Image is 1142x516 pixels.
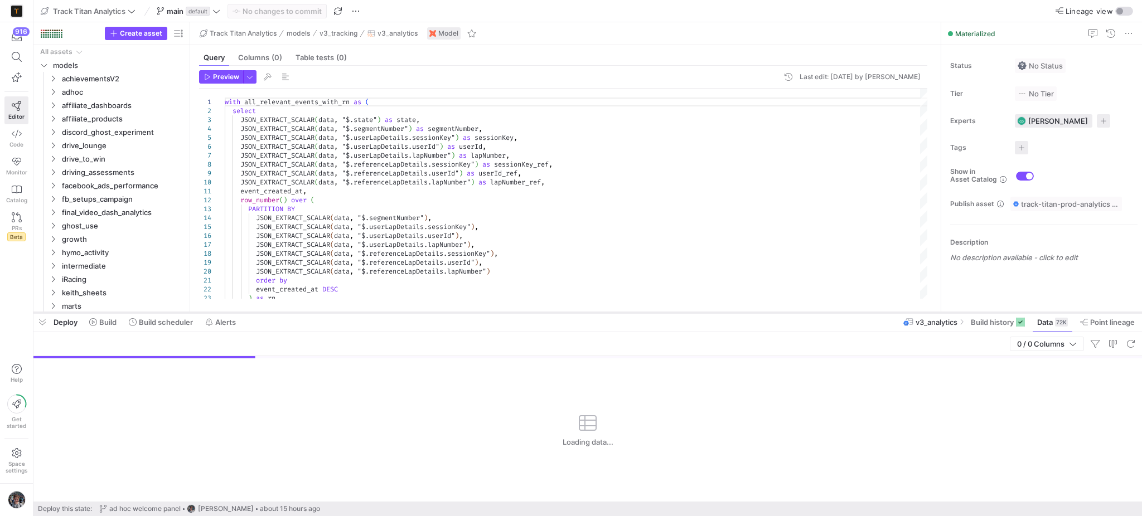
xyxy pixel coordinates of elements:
[38,232,185,246] div: Press SPACE to select this row.
[139,318,193,327] span: Build scheduler
[471,222,475,231] span: )
[6,197,27,203] span: Catalog
[354,98,361,106] span: as
[99,318,117,327] span: Build
[199,169,211,178] div: 9
[563,437,613,446] span: Loading data...
[291,196,307,205] span: over
[334,231,350,240] span: data
[365,98,369,106] span: (
[334,258,350,267] span: data
[314,124,318,133] span: (
[334,169,338,178] span: ,
[342,142,439,151] span: "$.userLapDetails.userId"
[256,258,330,267] span: JSON_EXTRACT_SCALAR
[314,160,318,169] span: (
[429,30,436,37] img: undefined
[38,272,185,286] div: Press SPACE to select this row.
[1066,7,1113,16] span: Lineage view
[248,205,283,213] span: PARTITION
[330,258,334,267] span: (
[38,179,185,192] div: Press SPACE to select this row.
[330,267,334,276] span: (
[240,124,314,133] span: JSON_EXTRACT_SCALAR
[240,169,314,178] span: JSON_EXTRACT_SCALAR
[303,187,307,196] span: ,
[514,133,517,142] span: ,
[284,27,313,40] button: models
[334,249,350,258] span: data
[62,72,183,85] span: achievementsV2
[334,133,338,142] span: ,
[350,267,354,276] span: ,
[475,160,478,169] span: )
[4,359,28,388] button: Help
[199,276,211,285] div: 21
[38,206,185,219] div: Press SPACE to select this row.
[4,488,28,512] button: https://lh3.googleusercontent.com/a/AEdFTp5zC-foZFgAndG80ezPFSJoLY2tP00FMcRVqbPJ=s96-c
[471,178,475,187] span: )
[38,286,185,299] div: Press SPACE to select this row.
[350,258,354,267] span: ,
[38,299,185,313] div: Press SPACE to select this row.
[105,27,167,40] button: Create asset
[385,115,393,124] span: as
[950,62,1006,70] span: Status
[950,238,1138,246] p: Description
[62,286,183,299] span: keith_sheets
[408,124,412,133] span: )
[1018,61,1063,70] span: No Status
[199,240,211,249] div: 17
[287,30,310,37] span: models
[199,196,211,205] div: 12
[966,313,1030,332] button: Build history
[357,231,455,240] span: "$.userLapDetails.userId"
[199,133,211,142] div: 5
[475,133,514,142] span: sessionKey
[6,460,27,474] span: Space settings
[199,258,211,267] div: 19
[38,152,185,165] div: Press SPACE to select this row.
[357,222,471,231] span: "$.userLapDetails.sessionKey"
[256,213,330,222] span: JSON_EXTRACT_SCALAR
[428,213,432,222] span: ,
[318,169,334,178] span: data
[38,139,185,152] div: Press SPACE to select this row.
[4,180,28,208] a: Catalog
[350,231,354,240] span: ,
[256,294,264,303] span: as
[478,178,486,187] span: as
[378,30,418,37] span: v3_analytics
[62,86,183,99] span: adhoc
[233,106,256,115] span: select
[13,27,30,36] div: 916
[4,390,28,434] button: Getstarted
[38,59,185,72] div: Press SPACE to select this row.
[238,54,282,61] span: Columns
[38,99,185,112] div: Press SPACE to select this row.
[1037,318,1053,327] span: Data
[517,169,521,178] span: ,
[1021,199,1119,208] span: track-titan-prod-analytics / y42_Track_Titan_Analytics_main / v3_analytics
[318,160,334,169] span: data
[455,133,459,142] span: )
[314,133,318,142] span: (
[210,30,277,37] span: Track Titan Analytics
[549,160,553,169] span: ,
[439,142,443,151] span: )
[478,258,482,267] span: ,
[109,505,181,513] span: ad hoc welcome panel
[1017,339,1069,348] span: 0 / 0 Columns
[311,196,314,205] span: (
[314,178,318,187] span: (
[342,133,455,142] span: "$.userLapDetails.sessionKey"
[256,240,330,249] span: JSON_EXTRACT_SCALAR
[225,98,240,106] span: with
[199,115,211,124] div: 3
[451,151,455,160] span: )
[377,115,381,124] span: )
[38,125,185,139] div: Press SPACE to select this row.
[11,6,22,17] img: https://storage.googleapis.com/y42-prod-data-exchange/images/M4PIZmlr0LOyhR8acEy9Mp195vnbki1rrADR...
[318,178,334,187] span: data
[199,151,211,160] div: 7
